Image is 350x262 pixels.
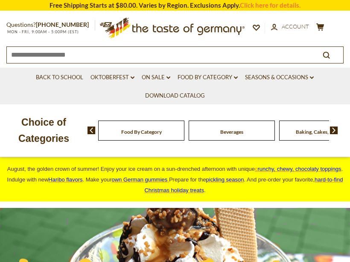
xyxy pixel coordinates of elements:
span: MON - FRI, 9:00AM - 5:00PM (EST) [6,29,79,34]
a: Account [271,22,309,32]
a: Back to School [36,73,83,82]
a: Haribo flavors [48,176,82,183]
img: next arrow [330,127,338,134]
a: Download Catalog [145,91,205,101]
a: On Sale [142,73,170,82]
a: pickling season [206,176,244,183]
a: Food By Category [178,73,238,82]
p: Questions? [6,20,95,30]
span: own German gummies [111,176,167,183]
a: Food By Category [121,129,162,135]
a: Baking, Cakes, Desserts [296,129,349,135]
img: previous arrow [87,127,96,134]
a: Seasons & Occasions [245,73,314,82]
a: Beverages [220,129,243,135]
a: Oktoberfest [90,73,134,82]
span: runchy, chewy, chocolaty toppings [258,166,341,172]
a: [PHONE_NUMBER] [36,21,89,28]
span: Account [282,23,309,30]
a: Click here for details. [240,1,300,9]
a: own German gummies. [111,176,169,183]
span: August, the golden crown of summer! Enjoy your ice cream on a sun-drenched afternoon with unique ... [7,166,343,193]
a: crunchy, chewy, chocolaty toppings [255,166,341,172]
